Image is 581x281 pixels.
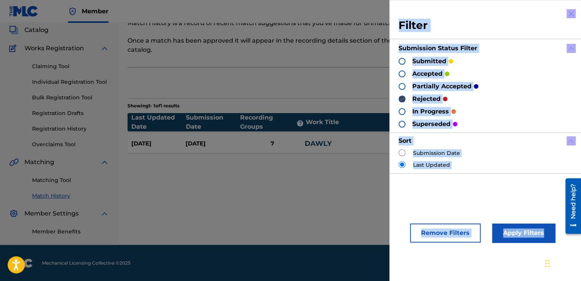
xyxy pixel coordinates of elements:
[186,139,240,148] div: [DATE]
[131,113,186,131] div: Last Updated Date
[100,158,109,167] img: expand
[412,120,450,129] p: superseded
[32,109,109,117] a: Registration Drafts
[32,94,109,102] a: Bulk Registration Tool
[399,19,576,32] h3: Filter
[24,26,48,35] span: Catalog
[32,192,109,200] a: Match History
[24,158,54,167] span: Matching
[127,102,179,109] p: Showing 1 - 1 of 1 results
[131,139,186,148] div: [DATE]
[399,45,477,52] strong: Submission Status Filter
[100,44,109,53] img: expand
[24,44,84,53] span: Works Registration
[127,36,470,54] p: Once a match has been approved it will appear in the recording details section of the work within...
[240,139,305,148] div: 7
[543,244,581,281] iframe: Chat Widget
[413,161,450,169] label: Last Updated
[32,125,109,133] a: Registration History
[24,209,79,218] span: Member Settings
[492,224,555,243] button: Apply Filters
[412,94,441,104] p: rejected
[560,176,581,237] iframe: Resource Center
[68,7,77,16] img: Top Rightsholder
[410,224,481,243] button: Remove Filters
[305,118,398,127] div: Work Title
[566,44,576,53] img: expand
[32,228,109,236] a: Member Benefits
[240,113,305,131] div: Recording Groups
[82,7,108,16] span: Member
[9,44,19,53] img: Works Registration
[305,139,332,148] a: DAWLY
[566,9,576,18] img: close
[32,176,109,184] a: Matching Tool
[32,78,109,86] a: Individual Registration Tool
[297,120,303,126] span: ?
[412,82,471,91] p: partially accepted
[32,140,109,148] a: Overclaims Tool
[100,209,109,218] img: expand
[9,209,18,218] img: Member Settings
[9,26,18,35] img: Catalog
[9,259,33,268] img: logo
[412,57,446,66] p: submitted
[413,149,460,157] label: Submission Date
[9,6,39,17] img: MLC Logo
[42,260,131,267] span: Mechanical Licensing Collective © 2025
[412,69,442,78] p: accepted
[399,96,405,102] img: checkbox
[186,113,240,131] div: Submission Date
[545,252,550,275] div: Drag
[9,26,48,35] a: CatalogCatalog
[412,107,449,116] p: in progress
[9,158,19,167] img: Matching
[127,19,470,28] p: Match History is a record of recent match suggestions that you've made for unmatched recording gr...
[399,137,412,144] strong: Sort
[32,62,109,70] a: Claiming Tool
[566,136,576,145] img: expand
